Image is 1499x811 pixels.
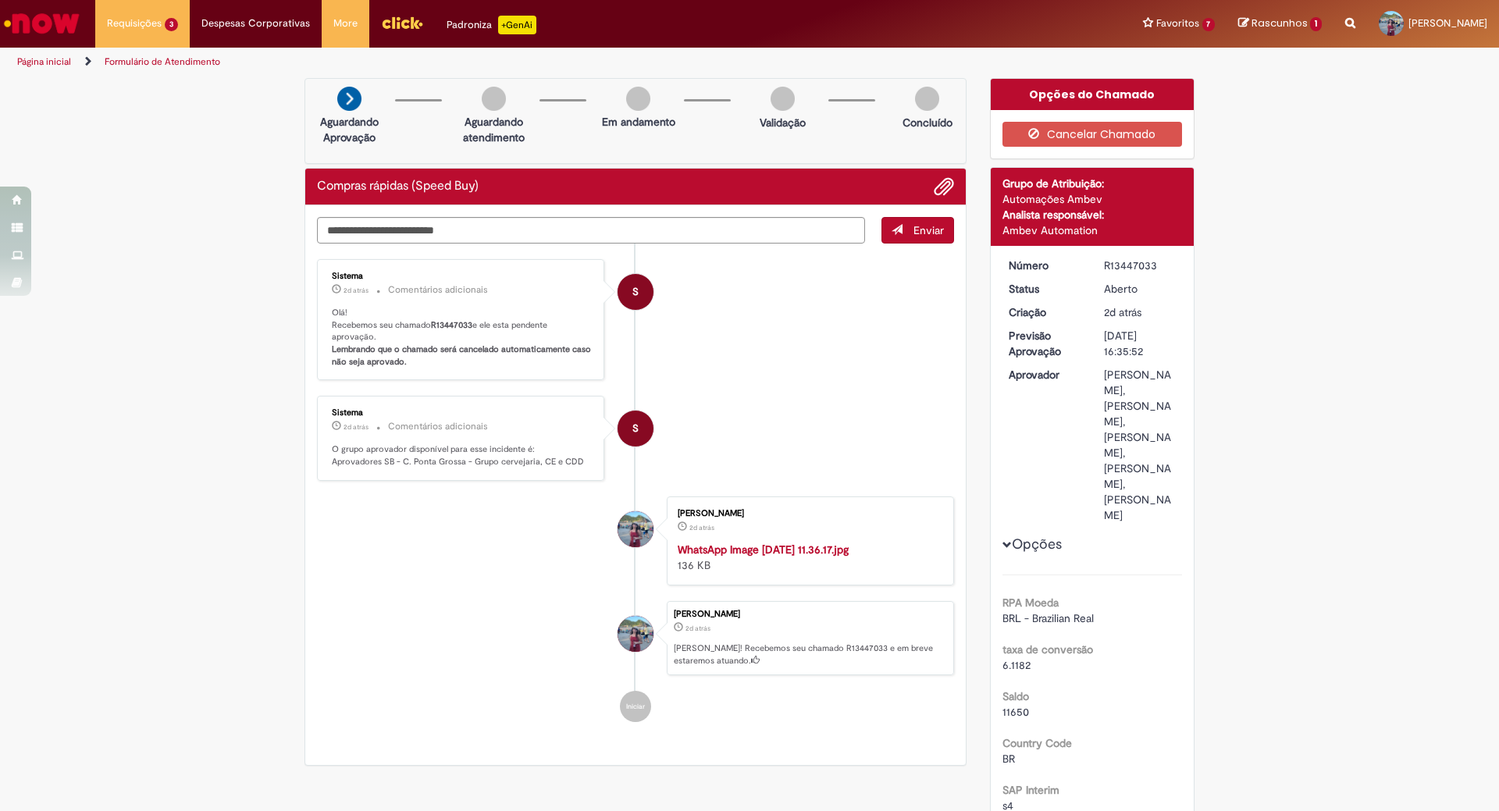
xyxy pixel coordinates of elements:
p: +GenAi [498,16,536,34]
div: Bruna Gabriela Gorte [618,616,653,652]
a: Formulário de Atendimento [105,55,220,68]
img: arrow-next.png [337,87,361,111]
span: 1 [1310,17,1322,31]
img: img-circle-grey.png [771,87,795,111]
p: Validação [760,115,806,130]
span: S [632,273,639,311]
div: Sistema [332,272,592,281]
span: Enviar [913,223,944,237]
small: Comentários adicionais [388,420,488,433]
span: More [333,16,358,31]
span: Favoritos [1156,16,1199,31]
b: Lembrando que o chamado será cancelado automaticamente caso não seja aprovado. [332,343,593,368]
span: [PERSON_NAME] [1408,16,1487,30]
a: Página inicial [17,55,71,68]
div: 136 KB [678,542,938,573]
div: Automações Ambev [1002,191,1183,207]
h2: Compras rápidas (Speed Buy) Histórico de tíquete [317,180,479,194]
time: 26/08/2025 09:36:01 [344,422,369,432]
img: img-circle-grey.png [482,87,506,111]
span: BR [1002,752,1015,766]
li: Bruna Gabriela Gorte [317,601,954,676]
div: Aberto [1104,281,1177,297]
b: Saldo [1002,689,1029,703]
span: 2d atrás [689,523,714,532]
time: 26/08/2025 09:35:50 [689,523,714,532]
ul: Trilhas de página [12,48,988,76]
span: Requisições [107,16,162,31]
span: 7 [1202,18,1216,31]
span: Despesas Corporativas [201,16,310,31]
span: BRL - Brazilian Real [1002,611,1094,625]
button: Adicionar anexos [934,176,954,197]
button: Cancelar Chamado [1002,122,1183,147]
div: Ambev Automation [1002,222,1183,238]
time: 26/08/2025 09:36:04 [344,286,369,295]
small: Comentários adicionais [388,283,488,297]
p: Aguardando atendimento [456,114,532,145]
b: RPA Moeda [1002,596,1059,610]
time: 26/08/2025 09:35:52 [685,624,710,633]
img: img-circle-grey.png [915,87,939,111]
p: Concluído [903,115,952,130]
b: Country Code [1002,736,1072,750]
textarea: Digite sua mensagem aqui... [317,217,865,244]
span: 6.1182 [1002,658,1031,672]
p: Aguardando Aprovação [312,114,387,145]
dt: Status [997,281,1093,297]
div: 26/08/2025 09:35:52 [1104,304,1177,320]
b: taxa de conversão [1002,642,1093,656]
span: Rascunhos [1252,16,1308,30]
b: R13447033 [431,319,472,331]
button: Enviar [881,217,954,244]
img: ServiceNow [2,8,82,39]
div: System [618,411,653,446]
div: R13447033 [1104,258,1177,273]
div: [DATE] 16:35:52 [1104,328,1177,359]
span: 2d atrás [685,624,710,633]
dt: Aprovador [997,367,1093,382]
div: Grupo de Atribuição: [1002,176,1183,191]
div: Opções do Chamado [991,79,1195,110]
span: 3 [165,18,178,31]
p: [PERSON_NAME]! Recebemos seu chamado R13447033 e em breve estaremos atuando. [674,642,945,667]
div: [PERSON_NAME] [678,509,938,518]
b: SAP Interim [1002,783,1059,797]
div: [PERSON_NAME], [PERSON_NAME], [PERSON_NAME], [PERSON_NAME], [PERSON_NAME] [1104,367,1177,523]
span: S [632,410,639,447]
dt: Criação [997,304,1093,320]
div: Sistema [332,408,592,418]
dt: Número [997,258,1093,273]
dt: Previsão Aprovação [997,328,1093,359]
time: 26/08/2025 09:35:52 [1104,305,1141,319]
div: Analista responsável: [1002,207,1183,222]
div: Bruna Gabriela Gorte [618,511,653,547]
span: 2d atrás [344,422,369,432]
div: Padroniza [447,16,536,34]
ul: Histórico de tíquete [317,244,954,738]
div: [PERSON_NAME] [674,610,945,619]
p: O grupo aprovador disponível para esse incidente é: Aprovadores SB - C. Ponta Grossa - Grupo cerv... [332,443,592,468]
a: Rascunhos [1238,16,1322,31]
img: click_logo_yellow_360x200.png [381,11,423,34]
p: Em andamento [602,114,675,130]
img: img-circle-grey.png [626,87,650,111]
a: WhatsApp Image [DATE] 11.36.17.jpg [678,542,849,557]
span: 2d atrás [344,286,369,295]
div: System [618,274,653,310]
span: 11650 [1002,705,1029,719]
p: Olá! Recebemos seu chamado e ele esta pendente aprovação. [332,307,592,368]
span: 2d atrás [1104,305,1141,319]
